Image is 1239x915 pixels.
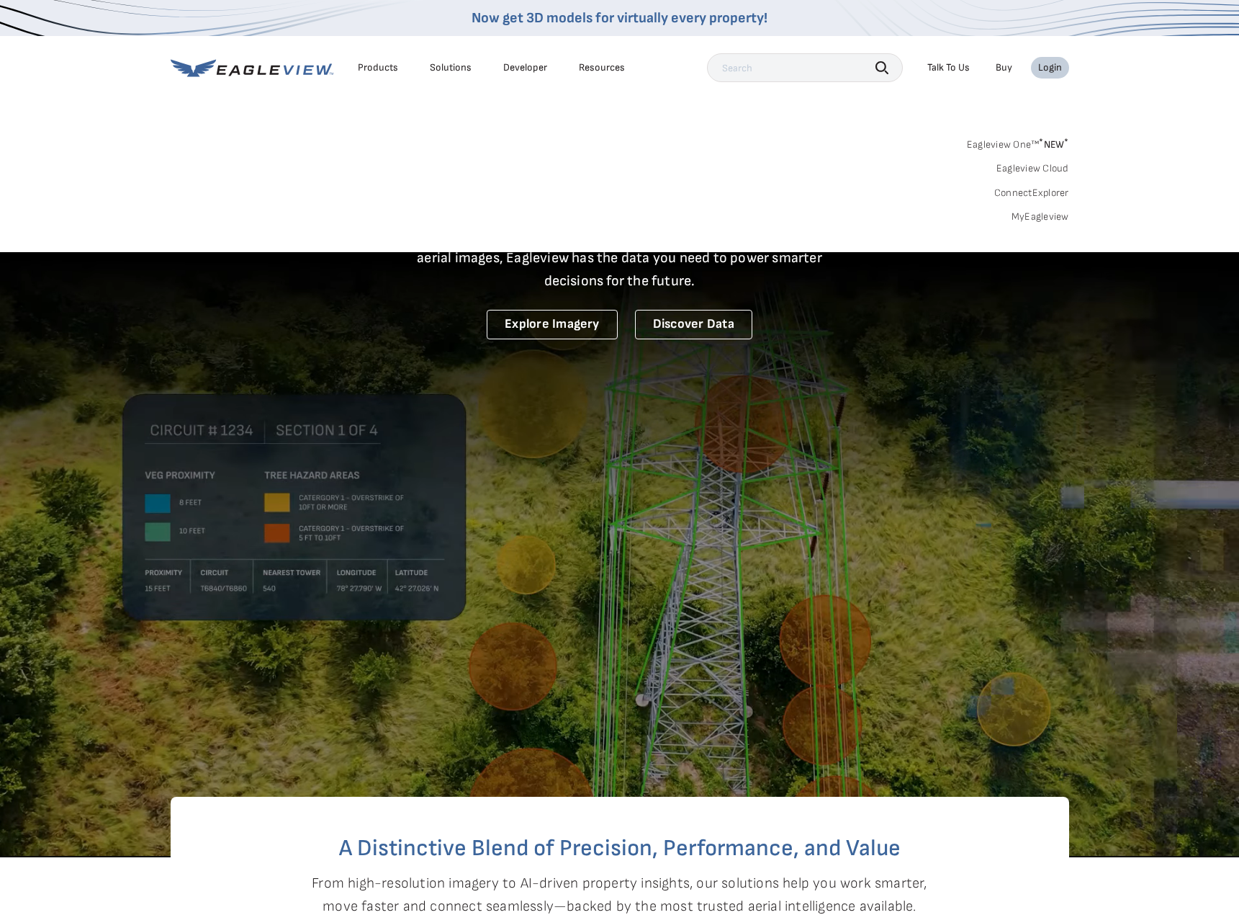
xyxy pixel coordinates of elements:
a: Explore Imagery [487,310,618,339]
a: Eagleview Cloud [996,162,1069,175]
span: NEW [1039,138,1068,151]
div: Products [358,61,398,74]
div: Solutions [430,61,472,74]
a: Developer [503,61,547,74]
div: Login [1038,61,1062,74]
p: A new era starts here. Built on more than 3.5 billion high-resolution aerial images, Eagleview ha... [400,223,840,293]
a: ConnectExplorer [994,187,1069,200]
a: MyEagleview [1012,210,1069,223]
a: Discover Data [635,310,752,339]
a: Now get 3D models for virtually every property! [472,9,767,27]
a: Buy [996,61,1012,74]
a: Eagleview One™*NEW* [967,134,1069,151]
h2: A Distinctive Blend of Precision, Performance, and Value [228,837,1012,860]
input: Search [707,53,903,82]
div: Talk To Us [927,61,970,74]
div: Resources [579,61,625,74]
